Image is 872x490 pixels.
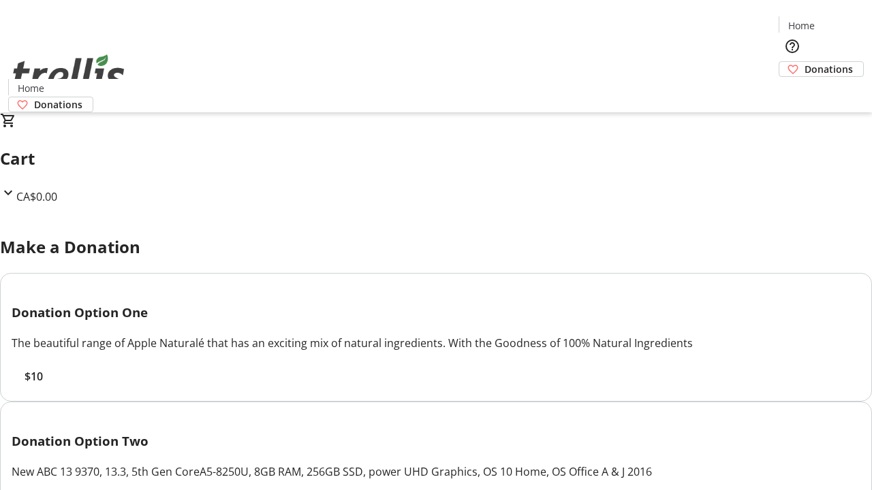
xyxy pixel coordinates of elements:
button: Help [779,33,806,60]
span: CA$0.00 [16,189,57,204]
a: Home [779,18,823,33]
button: $10 [12,368,55,385]
span: $10 [25,368,43,385]
span: Home [18,81,44,95]
a: Donations [8,97,93,112]
span: Donations [34,97,82,112]
span: Home [788,18,815,33]
img: Orient E2E Organization sZTEsz5ByT's Logo [8,39,129,108]
div: New ABC 13 9370, 13.3, 5th Gen CoreA5-8250U, 8GB RAM, 256GB SSD, power UHD Graphics, OS 10 Home, ... [12,463,860,480]
span: Donations [805,62,853,76]
div: The beautiful range of Apple Naturalé that has an exciting mix of natural ingredients. With the G... [12,335,860,351]
h3: Donation Option Two [12,431,860,451]
button: Cart [779,77,806,104]
a: Donations [779,61,864,77]
h3: Donation Option One [12,303,860,322]
a: Home [9,81,52,95]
